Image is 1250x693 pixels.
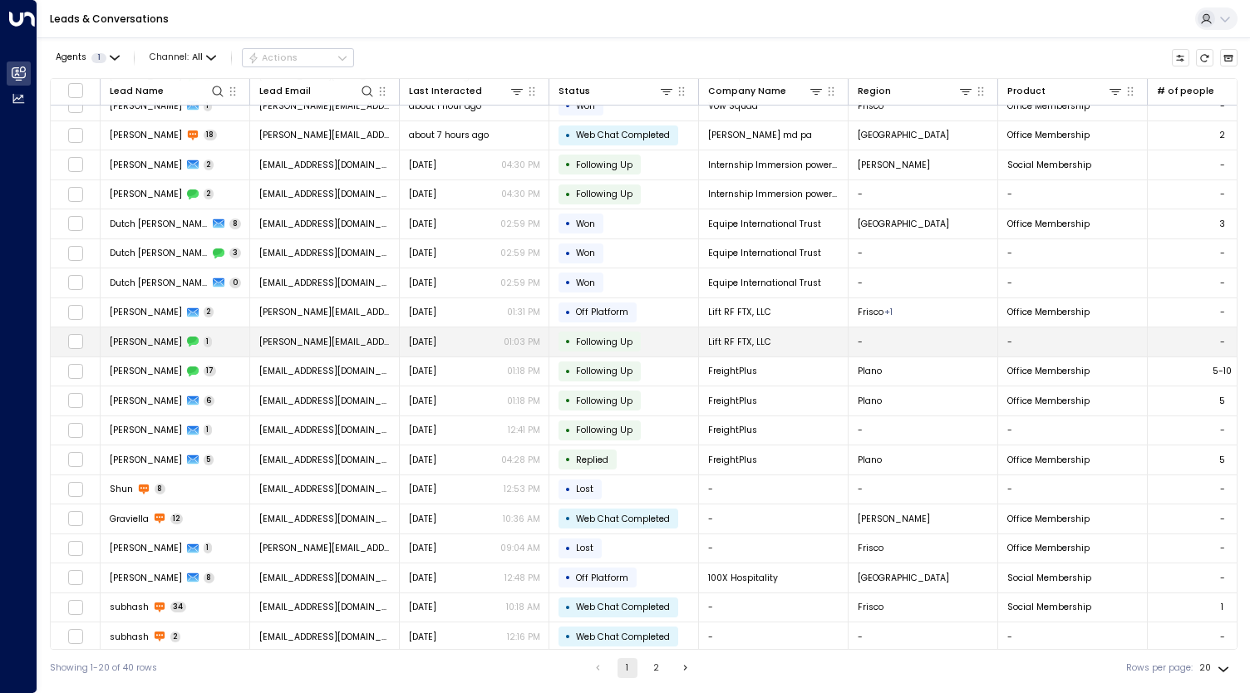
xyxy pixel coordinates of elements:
[849,475,998,504] td: -
[409,336,436,348] span: Yesterday
[204,573,215,583] span: 8
[618,658,637,678] button: page 1
[565,184,571,205] div: •
[565,420,571,441] div: •
[576,277,595,289] span: Won
[204,396,215,406] span: 6
[500,542,540,554] p: 09:04 AM
[259,631,391,643] span: subhash@gatitaa.com
[110,247,209,259] span: Dutch Blackwell
[145,49,221,66] button: Channel:All
[576,424,632,436] span: Following Up
[110,395,182,407] span: Adam Sedaka
[708,277,821,289] span: Equipe International Trust
[504,336,540,348] p: 01:03 PM
[204,160,214,170] span: 2
[1007,365,1090,377] span: Office Membership
[409,513,436,525] span: Yesterday
[67,629,83,645] span: Toggle select row
[204,130,218,140] span: 18
[409,83,525,99] div: Last Interacted
[409,100,481,112] span: about 1 hour ago
[204,307,214,317] span: 2
[576,129,670,141] span: Web Chat Completed
[576,454,608,466] span: Replied
[565,154,571,175] div: •
[409,483,436,495] span: Yesterday
[67,98,83,114] span: Toggle select row
[409,365,436,377] span: Yesterday
[565,479,571,500] div: •
[1007,100,1090,112] span: Office Membership
[858,513,930,525] span: McKinney
[67,393,83,409] span: Toggle select row
[67,157,83,173] span: Toggle select row
[110,83,226,99] div: Lead Name
[708,159,839,171] span: Internship Immersion powered by Good Ventures
[259,306,391,318] span: bryan@liftrfftx.com
[504,572,540,584] p: 12:48 PM
[67,127,83,143] span: Toggle select row
[409,129,489,141] span: about 7 hours ago
[110,277,209,289] span: Dutch Blackwell
[409,247,436,259] span: Yesterday
[1007,395,1090,407] span: Office Membership
[708,365,757,377] span: FreightPlus
[858,306,883,318] span: Frisco
[1220,572,1225,584] div: -
[259,336,391,348] span: bryan@liftrfftx.com
[1213,365,1232,377] div: 5-10
[110,483,133,495] span: Shun
[565,213,571,234] div: •
[559,83,675,99] div: Status
[1220,159,1225,171] div: -
[110,365,182,377] span: Adam Sedaka
[1221,601,1223,613] div: 1
[204,337,213,347] span: 1
[1007,159,1091,171] span: Social Membership
[507,631,540,643] p: 12:16 PM
[409,395,436,407] span: Yesterday
[1220,277,1225,289] div: -
[229,219,241,229] span: 8
[708,424,757,436] span: FreightPlus
[259,247,391,259] span: dutchblackwell07@gmail.com
[229,278,241,288] span: 0
[145,49,221,66] span: Channel:
[170,602,187,612] span: 34
[1220,631,1225,643] div: -
[647,658,667,678] button: Go to page 2
[506,601,540,613] p: 10:18 AM
[858,572,949,584] span: Flower Mound
[204,543,213,553] span: 1
[259,395,391,407] span: asedaka@freightplus.io
[849,327,998,356] td: -
[708,454,757,466] span: FreightPlus
[576,513,670,525] span: Web Chat Completed
[858,365,882,377] span: Plano
[409,188,436,200] span: Yesterday
[998,327,1148,356] td: -
[565,597,571,618] div: •
[576,188,632,200] span: Following Up
[67,540,83,556] span: Toggle select row
[259,483,391,495] span: shunrichards@yahoo.com
[110,336,182,348] span: Bryan Diaz
[699,622,849,651] td: -
[67,599,83,615] span: Toggle select row
[1007,84,1046,99] div: Product
[565,125,571,146] div: •
[708,84,786,99] div: Company Name
[858,100,883,112] span: Frisco
[204,425,213,435] span: 1
[155,484,166,494] span: 8
[259,277,391,289] span: dutchblackwell07@gmail.com
[67,511,83,527] span: Toggle select row
[67,304,83,320] span: Toggle select row
[259,159,391,171] span: gt@goodventuresteam.com
[204,101,213,111] span: 1
[565,390,571,411] div: •
[192,52,203,62] span: All
[998,475,1148,504] td: -
[1219,395,1225,407] div: 5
